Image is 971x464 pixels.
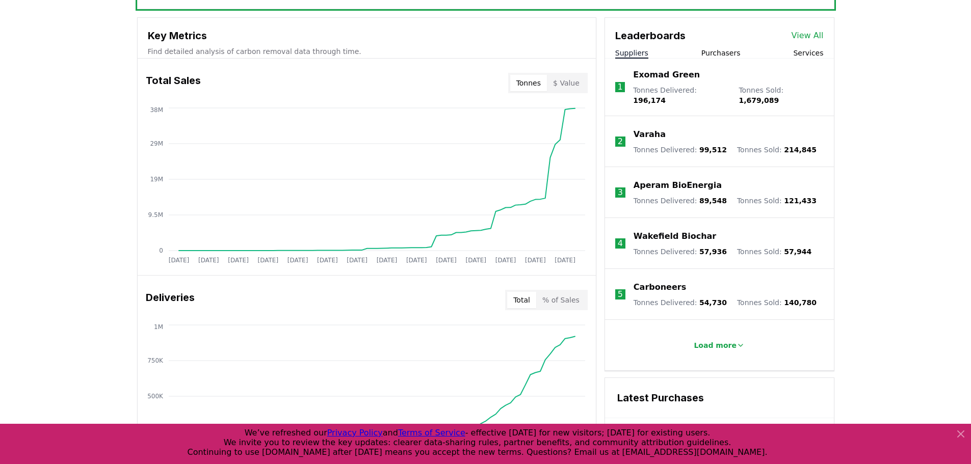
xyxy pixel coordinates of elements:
p: 5 [618,288,623,301]
p: Tonnes Delivered : [634,196,727,206]
p: Tonnes Sold : [737,145,817,155]
tspan: [DATE] [228,257,249,264]
button: Tonnes [510,75,547,91]
tspan: [DATE] [406,257,427,264]
span: 54,730 [699,298,727,307]
p: Load more [694,340,737,350]
h3: Latest Purchases [617,390,822,405]
span: 57,944 [784,248,811,256]
span: 121,433 [784,197,817,205]
p: Tonnes Delivered : [634,247,727,257]
tspan: [DATE] [347,257,368,264]
tspan: 500K [147,393,164,400]
tspan: [DATE] [436,257,457,264]
p: Tonnes Delivered : [634,145,727,155]
button: Services [793,48,823,58]
span: 57,936 [699,248,727,256]
span: 196,174 [633,96,666,104]
button: $ Value [547,75,586,91]
tspan: 29M [150,140,163,147]
p: Find detailed analysis of carbon removal data through time. [148,46,586,57]
tspan: 38M [150,106,163,114]
span: 214,845 [784,146,817,154]
a: View All [792,30,824,42]
p: Tonnes Sold : [737,196,817,206]
span: 140,780 [784,298,817,307]
tspan: 1M [154,323,163,331]
p: Tonnes Delivered : [633,85,728,105]
tspan: [DATE] [287,257,308,264]
tspan: [DATE] [525,257,546,264]
tspan: [DATE] [257,257,278,264]
p: Tonnes Sold : [737,297,817,308]
span: 89,548 [699,197,727,205]
p: Tonnes Sold : [739,85,823,105]
a: Varaha [634,128,666,141]
tspan: [DATE] [495,257,516,264]
tspan: [DATE] [317,257,338,264]
p: 4 [618,237,623,250]
tspan: 19M [150,176,163,183]
span: 99,512 [699,146,727,154]
button: % of Sales [536,292,586,308]
a: Wakefield Biochar [634,230,716,242]
a: Carboneers [634,281,686,293]
tspan: 750K [147,357,164,364]
button: Total [507,292,536,308]
tspan: 9.5M [148,211,163,219]
h3: Leaderboards [615,28,686,43]
h3: Total Sales [146,73,201,93]
tspan: [DATE] [376,257,397,264]
h3: Deliveries [146,290,195,310]
h3: Key Metrics [148,28,586,43]
button: Purchasers [701,48,741,58]
p: 2 [618,135,623,148]
tspan: [DATE] [465,257,486,264]
p: 3 [618,186,623,199]
a: Aperam BioEnergia [634,179,722,192]
p: Tonnes Delivered : [634,297,727,308]
p: 1 [617,81,622,93]
a: Exomad Green [633,69,700,81]
span: 1,679,089 [739,96,779,104]
tspan: [DATE] [555,257,575,264]
button: Suppliers [615,48,648,58]
tspan: [DATE] [168,257,189,264]
button: Load more [686,335,753,356]
p: Tonnes Sold : [737,247,811,257]
tspan: [DATE] [198,257,219,264]
tspan: 0 [159,247,163,254]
